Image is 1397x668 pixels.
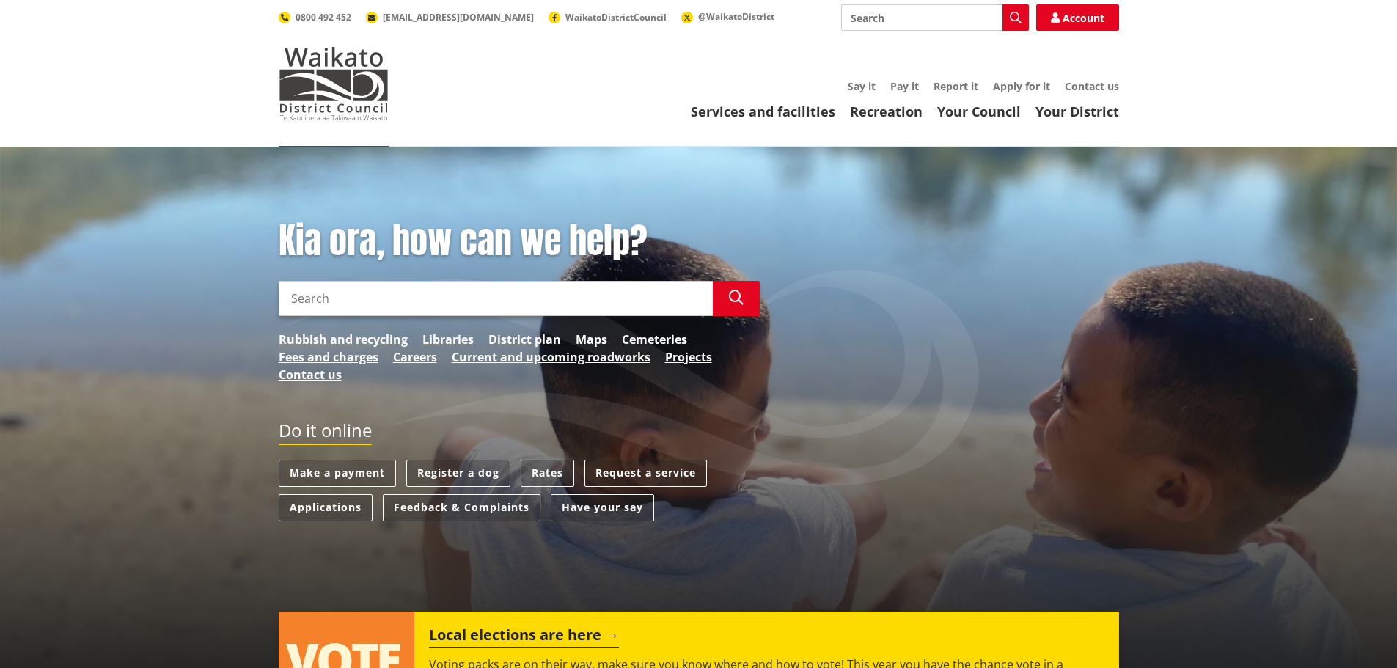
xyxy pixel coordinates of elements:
[1065,79,1119,93] a: Contact us
[848,79,876,93] a: Say it
[665,348,712,366] a: Projects
[279,220,760,263] h1: Kia ora, how can we help?
[383,11,534,23] span: [EMAIL_ADDRESS][DOMAIN_NAME]
[279,47,389,120] img: Waikato District Council - Te Kaunihera aa Takiwaa o Waikato
[551,494,654,521] a: Have your say
[279,366,342,383] a: Contact us
[279,348,378,366] a: Fees and charges
[422,331,474,348] a: Libraries
[934,79,978,93] a: Report it
[1036,4,1119,31] a: Account
[279,281,713,316] input: Search input
[576,331,607,348] a: Maps
[279,494,373,521] a: Applications
[383,494,540,521] a: Feedback & Complaints
[366,11,534,23] a: [EMAIL_ADDRESS][DOMAIN_NAME]
[698,10,774,23] span: @WaikatoDistrict
[279,460,396,487] a: Make a payment
[406,460,510,487] a: Register a dog
[488,331,561,348] a: District plan
[279,420,372,446] h2: Do it online
[691,103,835,120] a: Services and facilities
[279,331,408,348] a: Rubbish and recycling
[452,348,650,366] a: Current and upcoming roadworks
[890,79,919,93] a: Pay it
[549,11,667,23] a: WaikatoDistrictCouncil
[622,331,687,348] a: Cemeteries
[296,11,351,23] span: 0800 492 452
[993,79,1050,93] a: Apply for it
[279,11,351,23] a: 0800 492 452
[681,10,774,23] a: @WaikatoDistrict
[841,4,1029,31] input: Search input
[521,460,574,487] a: Rates
[937,103,1021,120] a: Your Council
[565,11,667,23] span: WaikatoDistrictCouncil
[850,103,923,120] a: Recreation
[1035,103,1119,120] a: Your District
[393,348,437,366] a: Careers
[584,460,707,487] a: Request a service
[429,626,619,648] h2: Local elections are here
